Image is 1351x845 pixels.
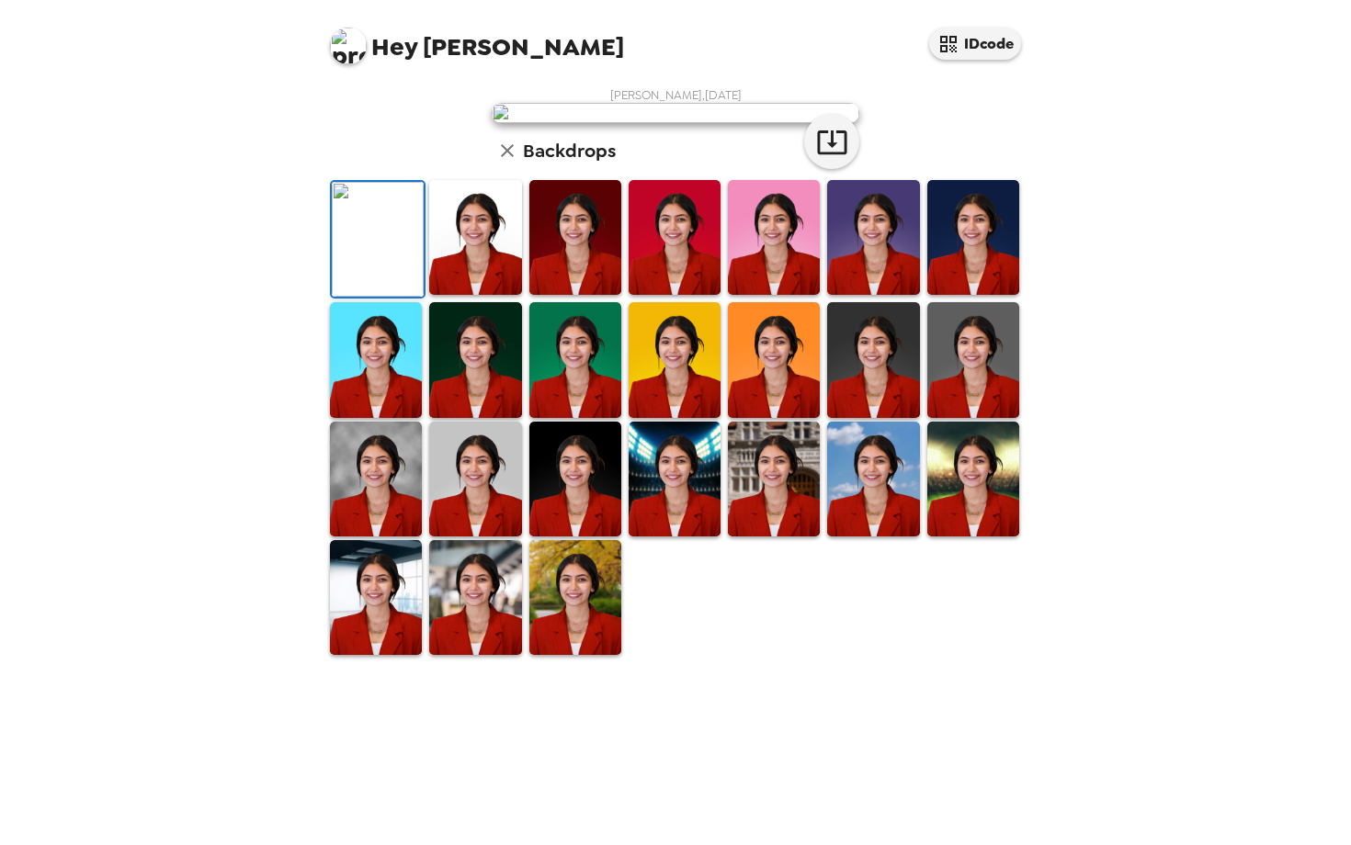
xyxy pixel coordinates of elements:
[523,136,616,165] h6: Backdrops
[929,28,1021,60] button: IDcode
[330,28,367,64] img: profile pic
[371,30,417,63] span: Hey
[610,87,742,103] span: [PERSON_NAME] , [DATE]
[330,18,624,60] span: [PERSON_NAME]
[332,182,424,297] img: Original
[492,103,859,123] img: user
